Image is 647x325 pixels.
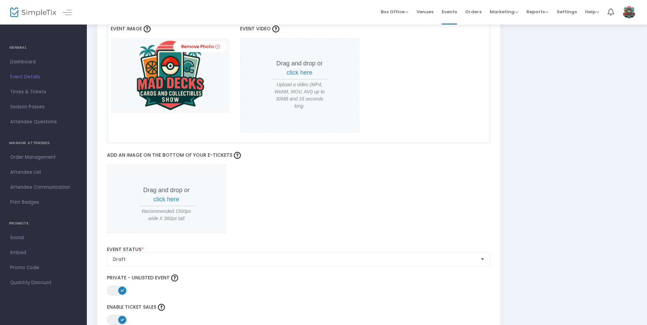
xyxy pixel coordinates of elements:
span: Event Details [10,73,77,81]
span: Events [442,3,457,20]
span: Box Office [381,9,408,15]
span: Promo Code [10,263,77,272]
span: Attendee Communication [10,183,77,192]
span: ON [121,318,124,321]
img: question-mark [158,304,165,311]
span: Print Badges [10,198,77,207]
span: Order Management [10,153,77,162]
img: question-mark [272,26,279,32]
img: question-mark [234,152,241,159]
span: Marketing [490,9,518,15]
span: Add an image on the bottom of your e-tickets [107,152,242,158]
span: Season Passes [10,103,77,111]
span: Venues [416,3,433,20]
button: Select [478,253,487,266]
span: Dashboard [10,58,77,66]
h4: PROMOTE [9,217,78,230]
label: Private - Unlisted Event [107,273,491,283]
img: 45dea229-6cae-42b3-b109-60b12b86ab1a.png.PNG [111,38,230,113]
span: Attendee List [10,168,77,177]
span: Times & Tickets [10,88,77,96]
h4: MANAGE ATTENDEES [9,136,78,150]
a: Remove Photo [173,42,226,52]
span: Reports [526,9,549,15]
img: question-mark [144,26,151,32]
span: Event Image [111,25,142,32]
span: ON [121,289,124,292]
span: Draft [113,256,475,263]
span: Quantity Discount [10,278,77,287]
p: Drag and drop or [138,186,195,204]
img: question-mark [171,275,178,281]
span: Help [585,9,599,15]
span: Settings [557,3,577,20]
label: Enable Ticket Sales [107,302,491,312]
span: Event Video [240,25,271,32]
span: Social [10,233,77,242]
span: Recommended 1500px wide X 360px tall [138,208,195,222]
span: Orders [465,3,482,20]
h4: GENERAL [9,41,78,55]
span: Embed [10,248,77,257]
span: Attendee Questions [10,118,77,126]
label: Event Status [107,247,491,253]
p: Drag and drop or [271,59,328,77]
span: click here [154,196,179,203]
span: click here [287,69,313,76]
span: Upload a video (MP4, WebM, MOV, AVI) up to 30MB and 15 seconds long. [271,81,328,110]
